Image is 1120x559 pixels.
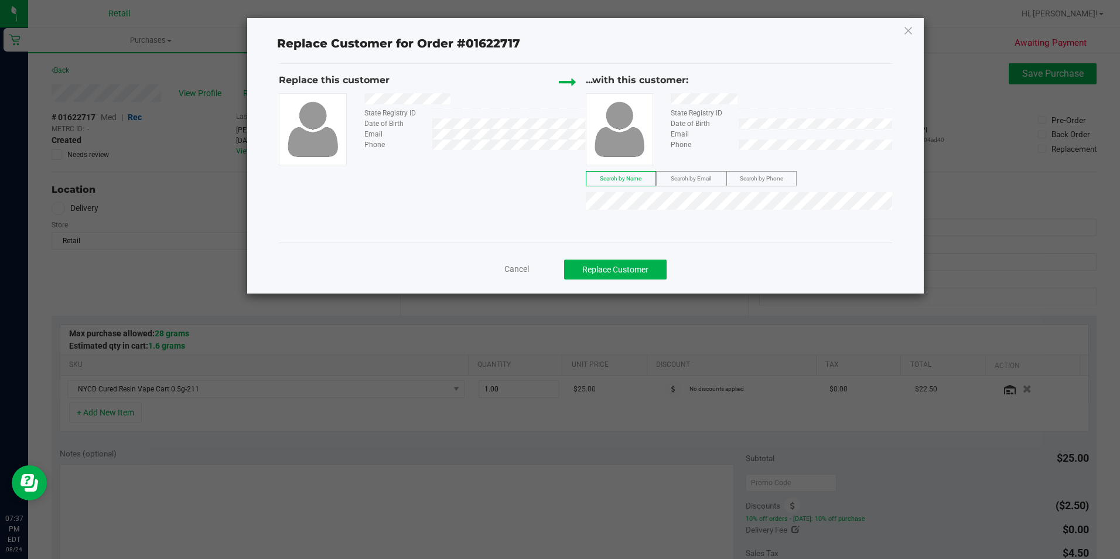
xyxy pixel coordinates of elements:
[564,260,667,279] button: Replace Customer
[740,175,783,182] span: Search by Phone
[600,175,641,182] span: Search by Name
[356,129,432,139] div: Email
[282,98,344,159] img: user-icon.png
[662,139,739,150] div: Phone
[356,139,432,150] div: Phone
[671,175,711,182] span: Search by Email
[356,118,432,129] div: Date of Birth
[270,34,527,54] span: Replace Customer for Order #01622717
[586,74,688,86] span: ...with this customer:
[12,465,47,500] iframe: Resource center
[662,118,739,129] div: Date of Birth
[504,264,529,274] span: Cancel
[662,108,739,118] div: State Registry ID
[589,98,651,159] img: user-icon.png
[662,129,739,139] div: Email
[279,74,390,86] span: Replace this customer
[356,108,432,118] div: State Registry ID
